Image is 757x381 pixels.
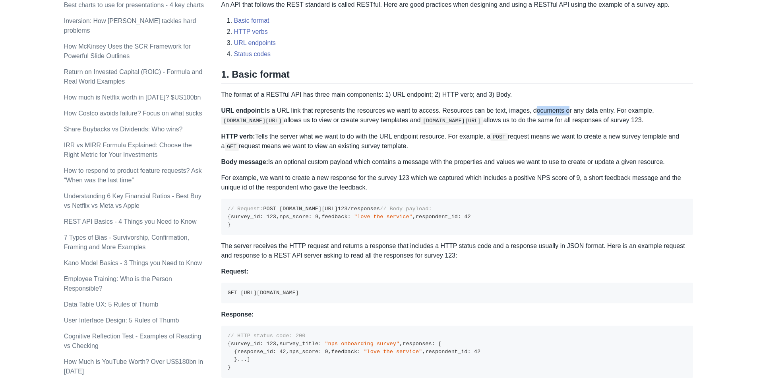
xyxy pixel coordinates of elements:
span: 42 [464,214,470,220]
span: "love the service" [364,349,422,355]
a: 7 Types of Bias - Survivorship, Confirmation, Framing and More Examples [64,234,189,250]
a: Return on Invested Capital (ROIC) - Formula and Real World Examples [64,68,203,85]
span: , [328,349,331,355]
span: 9 [325,349,328,355]
a: Basic format [234,17,269,24]
span: // Body payload: [380,206,432,212]
a: Understanding 6 Key Financial Ratios - Best Buy vs Netflix vs Meta vs Apple [64,193,201,209]
span: : [260,341,263,347]
strong: Response: [221,311,254,318]
span: : [432,341,435,347]
span: , [318,214,321,220]
strong: Request: [221,268,248,275]
code: survey_id survey_title responses response_id nps_score feedback respondent_id ... [228,333,481,370]
a: User Interface Design: 5 Rules of Thumb [64,317,179,324]
span: : [309,214,312,220]
a: HTTP verbs [234,28,268,35]
span: // Request: [228,206,263,212]
strong: HTTP verb: [221,133,255,140]
a: How to respond to product feature requests? Ask “When was the last time” [64,167,202,184]
code: POST [DOMAIN_NAME][URL] /responses survey_id nps_score feedback respondent_id [228,206,471,227]
a: URL endpoints [234,39,276,46]
span: { [228,214,231,220]
a: How Costco avoids failure? Focus on what sucks [64,110,202,117]
span: "nps onboarding survey" [325,341,399,347]
p: For example, we want to create a new response for the survey 123 which we captured which includes... [221,173,693,192]
span: 123 [338,206,347,212]
a: IRR vs MIRR Formula Explained: Choose the Right Metric for Your Investments [64,142,192,158]
span: } [234,356,237,362]
code: [DOMAIN_NAME][URL] [221,117,284,125]
span: : [318,349,321,355]
span: ] [247,356,250,362]
a: REST API Basics - 4 Things you Need to Know [64,218,197,225]
span: , [276,214,279,220]
a: Best charts to use for presentations - 4 key charts [64,2,204,8]
span: 42 [279,349,286,355]
strong: Body message: [221,158,268,165]
span: // HTTP status code: 200 [228,333,306,339]
span: : [260,214,263,220]
span: : [318,341,321,347]
span: "love the service" [354,214,412,220]
code: GET [URL][DOMAIN_NAME] [228,290,299,296]
a: Inversion: How [PERSON_NAME] tackles hard problems [64,18,196,34]
span: : [273,349,276,355]
span: 123 [267,214,276,220]
span: { [234,349,237,355]
span: : [348,214,351,220]
a: How McKinsey Uses the SCR Framework for Powerful Slide Outlines [64,43,191,59]
span: , [399,341,403,347]
a: Kano Model Basics - 3 Things you Need to Know [64,260,202,266]
a: Cognitive Reflection Test - Examples of Reacting vs Checking [64,333,201,349]
span: : [458,214,461,220]
span: , [422,349,425,355]
span: , [276,341,279,347]
a: How much is Netflix worth in [DATE]? $US100bn [64,94,201,101]
span: 123 [267,341,276,347]
strong: URL endpoint: [221,107,265,114]
h2: 1. Basic format [221,68,693,84]
code: POST [490,133,508,141]
span: : [357,349,360,355]
span: [ [438,341,441,347]
span: , [286,349,289,355]
p: Tells the server what we want to do with the URL endpoint resource. For example, a request means ... [221,132,693,151]
span: } [228,364,231,370]
a: Status codes [234,51,271,57]
p: Is a URL link that represents the resources we want to access. Resources can be text, images, doc... [221,106,693,125]
code: GET [225,143,239,150]
span: } [228,222,231,228]
span: { [228,341,231,347]
a: How Much is YouTube Worth? Over US$180bn in [DATE] [64,358,203,375]
p: The server receives the HTTP request and returns a response that includes a HTTP status code and ... [221,241,693,260]
span: 9 [315,214,318,220]
code: [DOMAIN_NAME][URL] [420,117,483,125]
span: : [467,349,470,355]
a: Share Buybacks vs Dividends: Who wins? [64,126,183,133]
a: Employee Training: Who is the Person Responsible? [64,275,172,292]
span: 42 [474,349,480,355]
p: Is an optional custom payload which contains a message with the properties and values we want to ... [221,157,693,167]
span: , [412,214,416,220]
p: The format of a RESTful API has three main components: 1) URL endpoint; 2) HTTP verb; and 3) Body. [221,90,693,100]
a: Data Table UX: 5 Rules of Thumb [64,301,159,308]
